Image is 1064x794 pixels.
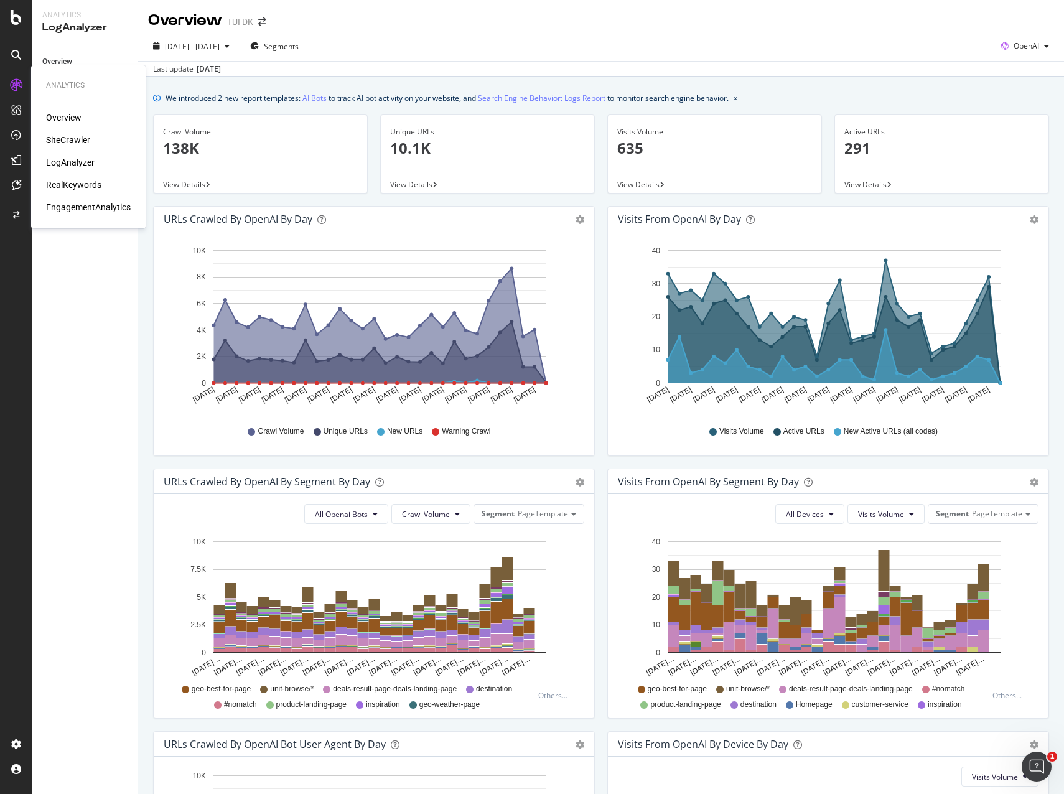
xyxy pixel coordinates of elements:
span: View Details [844,179,887,190]
span: customer-service [852,699,908,710]
div: gear [1030,215,1038,224]
button: Crawl Volume [391,504,470,524]
span: unit-browse/* [726,684,770,694]
a: EngagementAnalytics [46,201,131,213]
div: Last update [153,63,221,75]
text: 10 [652,620,661,629]
div: Unique URLs [390,126,585,138]
span: View Details [163,179,205,190]
div: URLs Crawled by OpenAI bot User Agent By Day [164,738,386,750]
text: 5K [197,593,206,602]
div: gear [1030,740,1038,749]
text: 10K [193,538,206,546]
div: Overview [46,111,82,124]
span: destination [740,699,777,710]
text: [DATE] [283,385,308,404]
span: 1 [1047,752,1057,762]
p: 635 [617,138,812,159]
span: Active URLs [783,426,824,437]
span: deals-result-page-deals-landing-page [333,684,457,694]
button: Visits Volume [847,504,925,524]
iframe: Intercom live chat [1022,752,1052,782]
span: All Openai Bots [315,509,368,520]
span: Homepage [796,699,833,710]
div: Visits from OpenAI by day [618,213,741,225]
span: Segment [482,508,515,519]
text: [DATE] [329,385,353,404]
div: [DATE] [197,63,221,75]
text: [DATE] [489,385,514,404]
svg: A chart. [164,241,580,414]
span: unit-browse/* [270,684,314,694]
text: 40 [652,246,661,255]
text: [DATE] [737,385,762,404]
text: 20 [652,593,661,602]
button: Segments [245,36,304,56]
svg: A chart. [164,534,580,678]
text: [DATE] [443,385,468,404]
a: Search Engine Behavior: Logs Report [478,91,605,105]
span: Visits Volume [972,772,1018,782]
button: All Devices [775,504,844,524]
div: Visits From OpenAI By Device By Day [618,738,788,750]
p: 138K [163,138,358,159]
text: [DATE] [852,385,877,404]
div: We introduced 2 new report templates: to track AI bot activity on your website, and to monitor se... [166,91,729,105]
span: New URLs [387,426,422,437]
span: Unique URLs [324,426,368,437]
p: 10.1K [390,138,585,159]
svg: A chart. [618,534,1034,678]
div: gear [576,740,584,749]
div: Visits Volume [617,126,812,138]
text: [DATE] [260,385,285,404]
text: 8K [197,273,206,282]
text: [DATE] [714,385,739,404]
div: Analytics [42,10,128,21]
text: 7.5K [190,565,206,574]
text: 10 [652,346,661,355]
text: [DATE] [829,385,854,404]
div: gear [576,478,584,487]
div: Overview [148,10,222,31]
div: Visits from OpenAI By Segment By Day [618,475,799,488]
a: RealKeywords [46,179,101,191]
span: Visits Volume [858,509,904,520]
text: [DATE] [645,385,670,404]
text: [DATE] [668,385,693,404]
span: product-landing-page [276,699,347,710]
span: geo-best-for-page [192,684,251,694]
span: #nomatch [224,699,257,710]
div: Overview [42,55,72,68]
text: [DATE] [237,385,262,404]
span: Crawl Volume [402,509,450,520]
span: All Devices [786,509,824,520]
text: 10K [193,772,206,780]
text: [DATE] [783,385,808,404]
text: 30 [652,565,661,574]
span: PageTemplate [518,508,568,519]
span: Segments [264,41,299,52]
a: LogAnalyzer [46,156,95,169]
text: 0 [202,648,206,657]
span: Crawl Volume [258,426,304,437]
text: [DATE] [512,385,537,404]
text: [DATE] [897,385,922,404]
text: 20 [652,312,661,321]
text: 0 [656,648,660,657]
span: OpenAI [1014,40,1039,51]
div: gear [1030,478,1038,487]
span: [DATE] - [DATE] [165,41,220,52]
text: [DATE] [806,385,831,404]
a: SiteCrawler [46,134,90,146]
text: 2.5K [190,620,206,629]
text: [DATE] [691,385,716,404]
text: 0 [202,379,206,388]
text: 30 [652,279,661,288]
text: [DATE] [466,385,491,404]
text: [DATE] [760,385,785,404]
text: 2K [197,352,206,361]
